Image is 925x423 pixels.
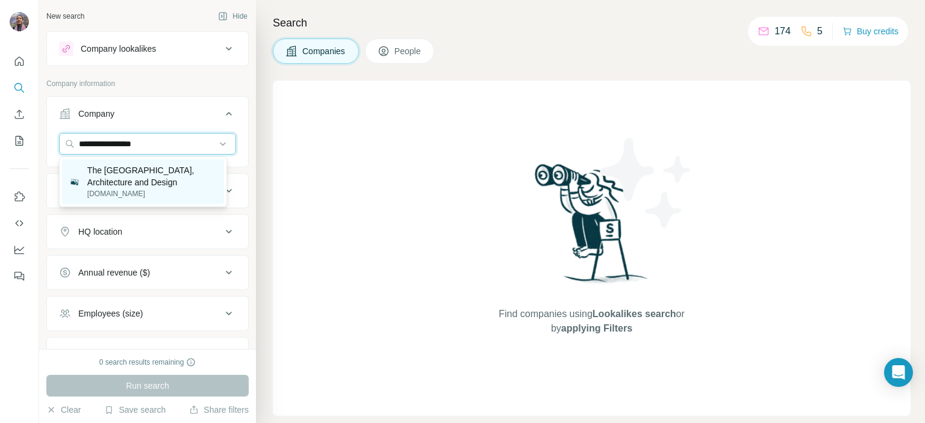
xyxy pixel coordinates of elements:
span: Lookalikes search [593,309,676,319]
button: Industry [47,176,248,205]
div: HQ location [78,226,122,238]
div: New search [46,11,84,22]
button: Search [10,77,29,99]
div: Company lookalikes [81,43,156,55]
button: HQ location [47,217,248,246]
button: Share filters [189,404,249,416]
button: Dashboard [10,239,29,261]
span: Companies [302,45,346,57]
img: Avatar [10,12,29,31]
div: Open Intercom Messenger [884,358,913,387]
p: The [GEOGRAPHIC_DATA], Architecture and Design [87,164,217,188]
p: Company information [46,78,249,89]
button: Feedback [10,265,29,287]
button: Enrich CSV [10,103,29,125]
button: Save search [104,404,166,416]
button: Company lookalikes [47,34,248,63]
p: 174 [774,24,791,39]
img: Surfe Illustration - Stars [592,129,700,237]
span: People [394,45,422,57]
p: [DOMAIN_NAME] [87,188,217,199]
p: 5 [817,24,823,39]
button: Technologies [47,340,248,369]
h4: Search [273,14,911,31]
button: Clear [46,404,81,416]
div: Employees (size) [78,307,143,320]
span: Find companies using or by [495,307,688,336]
div: Company [78,108,114,120]
img: Surfe Illustration - Woman searching with binoculars [529,161,655,295]
img: The National Museum of Art, Architecture and Design [69,176,80,187]
div: 0 search results remaining [99,357,196,368]
button: Quick start [10,51,29,72]
button: Annual revenue ($) [47,258,248,287]
div: Annual revenue ($) [78,267,150,279]
button: Use Surfe API [10,212,29,234]
div: Technologies [78,348,128,360]
button: Hide [210,7,256,25]
span: applying Filters [561,323,632,333]
button: Employees (size) [47,299,248,328]
button: Buy credits [842,23,899,40]
button: My lists [10,130,29,152]
button: Use Surfe on LinkedIn [10,186,29,208]
button: Company [47,99,248,133]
